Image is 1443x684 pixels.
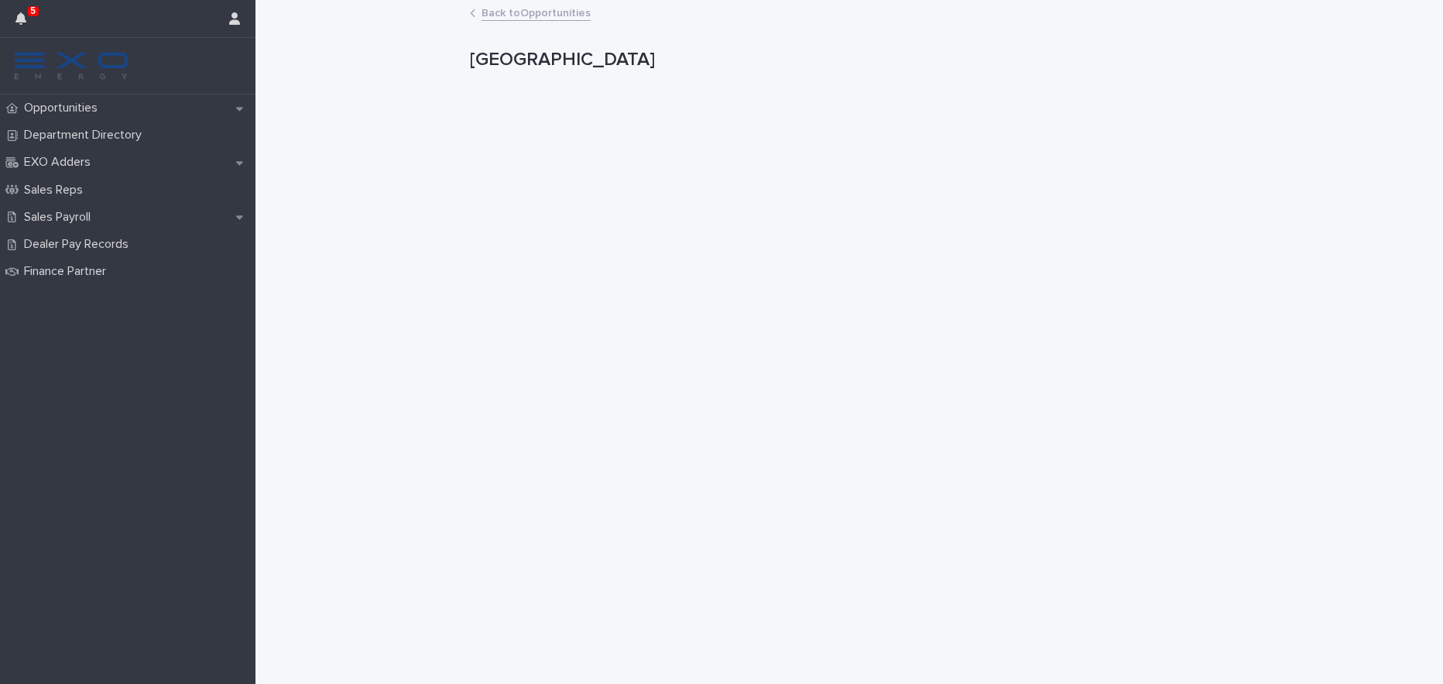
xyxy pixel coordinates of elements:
p: Dealer Pay Records [18,237,141,252]
p: Sales Reps [18,183,95,198]
a: Back toOpportunities [482,3,591,21]
p: 5 [30,5,36,16]
div: 5 [15,9,36,37]
p: EXO Adders [18,155,103,170]
p: Opportunities [18,101,110,115]
p: Sales Payroll [18,210,103,225]
p: [GEOGRAPHIC_DATA] [470,49,1222,71]
img: FKS5r6ZBThi8E5hshIGi [12,50,130,81]
p: Department Directory [18,128,154,143]
p: Finance Partner [18,264,118,279]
